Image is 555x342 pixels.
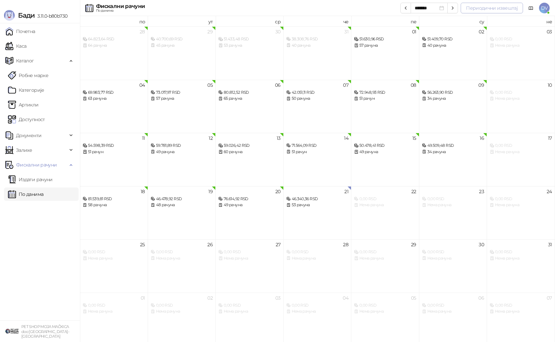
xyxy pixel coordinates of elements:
div: 34 рачуна [422,95,484,102]
a: Каса [5,39,26,53]
div: 13 [277,136,281,140]
div: Нема рачуна [354,202,416,208]
a: Издати рачуни [8,173,53,186]
td: 2025-08-23 [419,186,487,240]
span: Каталог [16,54,34,67]
a: По данима [8,188,43,201]
div: 73.017,97 RSD [151,89,213,96]
div: 40 рачуна [422,42,484,49]
div: 0,00 RSD [490,36,552,42]
div: 05 [411,296,416,300]
td: 2025-07-29 [148,26,216,80]
td: 2025-08-31 [487,239,555,293]
div: 07 [343,83,348,87]
div: 0,00 RSD [286,302,349,309]
div: 46.478,92 RSD [151,196,213,202]
td: 2025-08-10 [487,80,555,133]
div: Нема рачуна [286,255,349,262]
div: 12 [209,136,213,140]
div: 26 [207,242,213,247]
td: 2025-08-07 [284,80,352,133]
div: 0,00 RSD [490,89,552,96]
div: 49.509,48 RSD [422,142,484,149]
img: 64x64-companyLogo-9f44b8df-f022-41eb-b7d6-300ad218de09.png [5,325,19,338]
div: 0,00 RSD [218,302,281,309]
div: 23 [479,189,484,194]
td: 2025-08-30 [419,239,487,293]
div: 0,00 RSD [286,249,349,255]
div: Нема рачуна [286,308,349,315]
div: 46.340,36 RSD [286,196,349,202]
div: 04 [343,296,348,300]
div: 53 рачуна [286,202,349,208]
td: 2025-07-31 [284,26,352,80]
div: 38.308,76 RSD [286,36,349,42]
td: 2025-08-08 [351,80,419,133]
div: 28 [343,242,348,247]
td: 2025-08-27 [216,239,284,293]
td: 2025-07-30 [216,26,284,80]
div: 03 [275,296,281,300]
td: 2025-08-29 [351,239,419,293]
div: 02 [479,29,484,34]
div: 0,00 RSD [83,249,145,255]
td: 2025-08-01 [351,26,419,80]
td: 2025-08-17 [487,133,555,186]
td: 2025-08-22 [351,186,419,240]
th: су [419,16,487,26]
div: 01 [141,296,145,300]
div: 06 [275,83,281,87]
div: 07 [547,296,552,300]
td: 2025-07-28 [80,26,148,80]
div: Нема рачуна [490,308,552,315]
div: 51 рачун [354,95,416,102]
div: Нема рачуна [490,95,552,102]
img: Logo [4,10,15,21]
div: 31 [548,242,552,247]
button: Периодични извештај [461,3,523,13]
td: 2025-08-05 [148,80,216,133]
div: Нема рачуна [490,42,552,49]
div: 18 [141,189,145,194]
div: 04 [139,83,145,87]
div: Фискални рачуни [96,4,145,9]
div: 65 рачуна [218,95,281,102]
td: 2025-08-02 [419,26,487,80]
div: 58 рачуна [83,202,145,208]
div: 57 рачуна [151,95,213,102]
div: 05 [207,83,213,87]
a: ArtikliАртикли [8,98,39,111]
td: 2025-08-28 [284,239,352,293]
div: 80.812,52 RSD [218,89,281,96]
div: 51 рачун [83,149,145,155]
div: 09 [478,83,484,87]
div: 29 [411,242,416,247]
a: Почетна [5,25,35,38]
div: 0,00 RSD [354,302,416,309]
div: 0,00 RSD [422,302,484,309]
td: 2025-08-20 [216,186,284,240]
td: 2025-08-04 [80,80,148,133]
td: 2025-08-21 [284,186,352,240]
div: 06 [478,296,484,300]
td: 2025-08-03 [487,26,555,80]
div: 76.614,92 RSD [218,196,281,202]
div: 51.433,48 RSD [218,36,281,42]
div: 0,00 RSD [151,249,213,255]
div: 50 рачуна [286,95,349,102]
div: 28 [140,29,145,34]
td: 2025-08-24 [487,186,555,240]
div: 64 рачуна [83,42,145,49]
td: 2025-08-09 [419,80,487,133]
div: 53 рачуна [218,42,281,49]
th: не [487,16,555,26]
div: 20 [275,189,281,194]
div: 02 [207,296,213,300]
span: Бади [18,11,35,19]
div: 25 [140,242,145,247]
div: Нема рачуна [354,308,416,315]
div: Нема рачуна [354,255,416,262]
div: 0,00 RSD [83,302,145,309]
div: 69.983,77 RSD [83,89,145,96]
div: 29 [207,29,213,34]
